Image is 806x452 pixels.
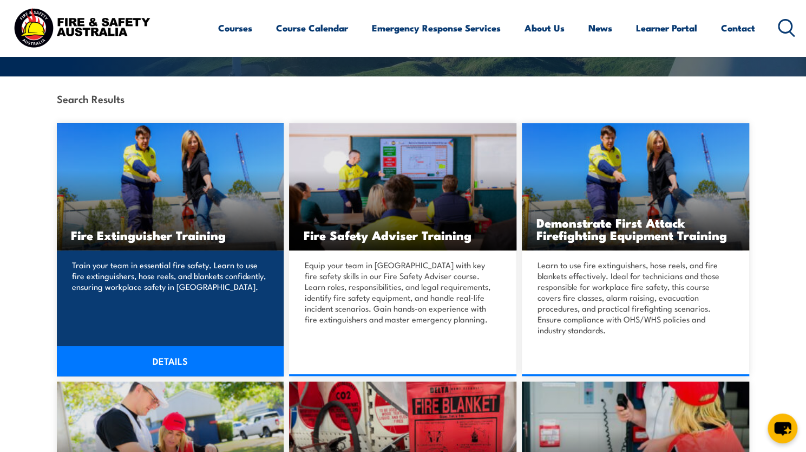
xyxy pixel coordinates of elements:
[218,14,252,42] a: Courses
[303,229,502,241] h3: Fire Safety Adviser Training
[72,260,266,292] p: Train your team in essential fire safety. Learn to use fire extinguishers, hose reels, and blanke...
[304,260,498,325] p: Equip your team in [GEOGRAPHIC_DATA] with key fire safety skills in our Fire Safety Adviser cours...
[636,14,697,42] a: Learner Portal
[57,91,124,106] strong: Search Results
[721,14,755,42] a: Contact
[522,123,749,250] img: Demonstrate First Attack Firefighting Equipment
[57,346,284,376] a: DETAILS
[71,229,270,241] h3: Fire Extinguisher Training
[522,123,749,250] a: Demonstrate First Attack Firefighting Equipment Training
[276,14,348,42] a: Course Calendar
[57,123,284,250] img: Fire Extinguisher Training
[768,414,797,443] button: chat-button
[289,123,516,250] img: Fire Safety Advisor
[525,14,565,42] a: About Us
[537,260,731,335] p: Learn to use fire extinguishers, hose reels, and fire blankets effectively. Ideal for technicians...
[588,14,612,42] a: News
[536,216,735,241] h3: Demonstrate First Attack Firefighting Equipment Training
[372,14,501,42] a: Emergency Response Services
[289,123,516,250] a: Fire Safety Adviser Training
